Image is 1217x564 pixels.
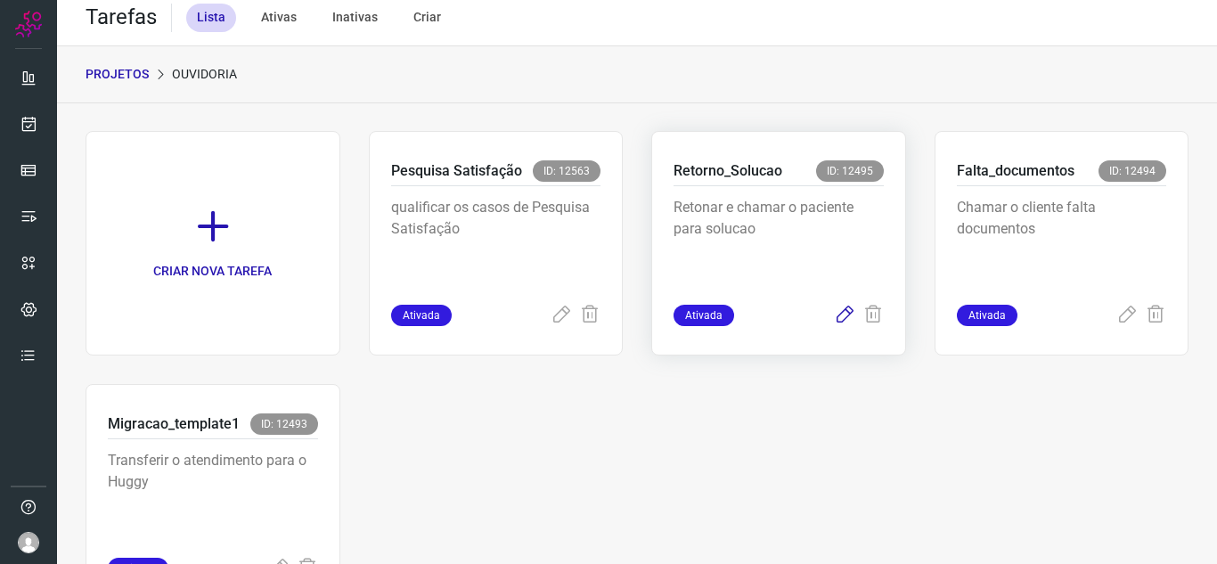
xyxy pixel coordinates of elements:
p: Falta_documentos [957,160,1074,182]
span: ID: 12563 [533,160,600,182]
p: Retonar e chamar o paciente para solucao [674,197,884,286]
div: Lista [186,4,236,32]
p: Ouvidoria [172,65,237,84]
p: qualificar os casos de Pesquisa Satisfação [391,197,601,286]
div: Inativas [322,4,388,32]
a: CRIAR NOVA TAREFA [86,131,340,356]
span: ID: 12494 [1099,160,1166,182]
p: Migracao_template1 [108,413,240,435]
p: Chamar o cliente falta documentos [957,197,1167,286]
span: ID: 12493 [250,413,318,435]
p: Transferir o atendimento para o Huggy [108,450,318,539]
span: Ativada [391,305,452,326]
img: Logo [15,11,42,37]
span: ID: 12495 [816,160,884,182]
p: Retorno_Solucao [674,160,782,182]
div: Criar [403,4,452,32]
span: Ativada [674,305,734,326]
span: Ativada [957,305,1017,326]
h2: Tarefas [86,4,157,30]
p: PROJETOS [86,65,149,84]
div: Ativas [250,4,307,32]
p: Pesquisa Satisfação [391,160,522,182]
img: avatar-user-boy.jpg [18,532,39,553]
p: CRIAR NOVA TAREFA [153,262,272,281]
